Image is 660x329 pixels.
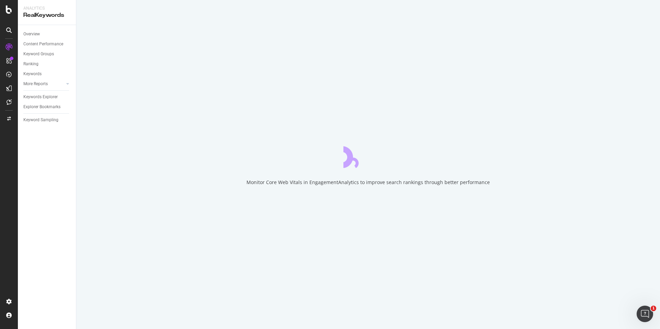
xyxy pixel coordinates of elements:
[651,306,656,311] span: 1
[23,70,71,78] a: Keywords
[23,116,58,124] div: Keyword Sampling
[23,93,71,101] a: Keywords Explorer
[23,103,71,111] a: Explorer Bookmarks
[23,60,38,68] div: Ranking
[23,41,71,48] a: Content Performance
[23,31,40,38] div: Overview
[23,50,71,58] a: Keyword Groups
[23,31,71,38] a: Overview
[23,80,64,88] a: More Reports
[23,70,42,78] div: Keywords
[23,116,71,124] a: Keyword Sampling
[23,41,63,48] div: Content Performance
[23,103,60,111] div: Explorer Bookmarks
[23,11,70,19] div: RealKeywords
[246,179,490,186] div: Monitor Core Web Vitals in EngagementAnalytics to improve search rankings through better performance
[23,5,70,11] div: Analytics
[343,143,393,168] div: animation
[637,306,653,322] iframe: Intercom live chat
[23,80,48,88] div: More Reports
[23,93,58,101] div: Keywords Explorer
[23,50,54,58] div: Keyword Groups
[23,60,71,68] a: Ranking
